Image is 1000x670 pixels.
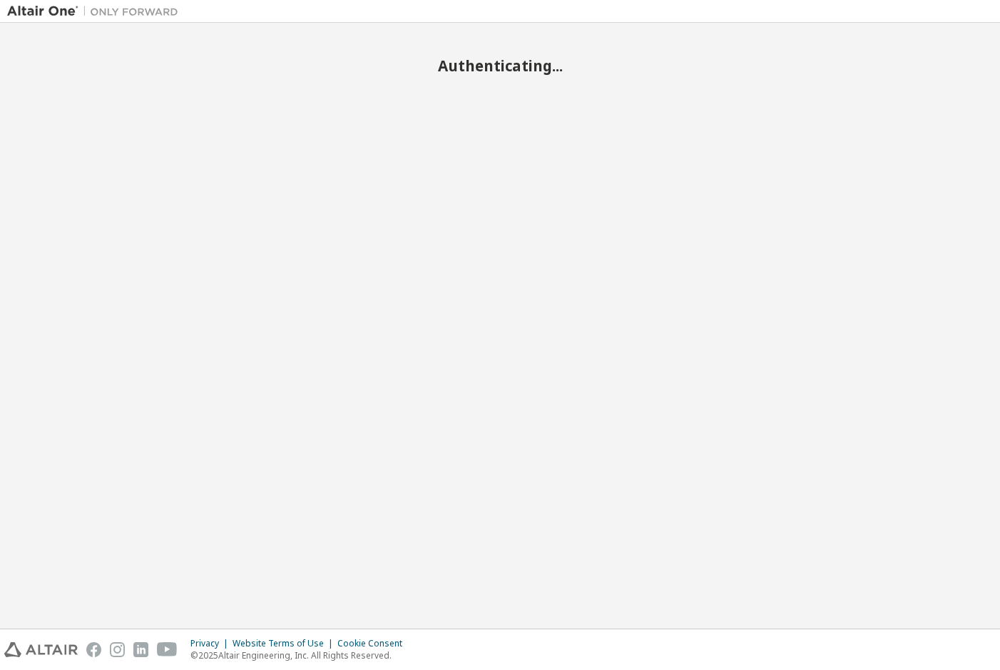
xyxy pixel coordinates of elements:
div: Privacy [190,638,233,649]
h2: Authenticating... [7,56,993,75]
p: © 2025 Altair Engineering, Inc. All Rights Reserved. [190,649,411,661]
img: Altair One [7,4,185,19]
img: facebook.svg [86,642,101,657]
img: altair_logo.svg [4,642,78,657]
div: Cookie Consent [337,638,411,649]
img: youtube.svg [157,642,178,657]
img: instagram.svg [110,642,125,657]
img: linkedin.svg [133,642,148,657]
div: Website Terms of Use [233,638,337,649]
